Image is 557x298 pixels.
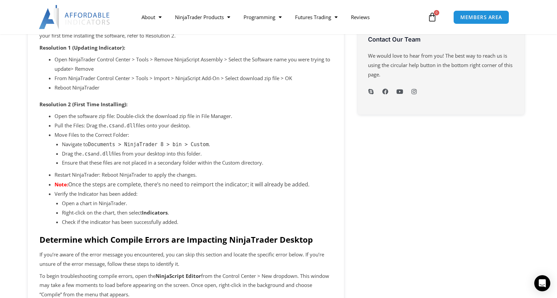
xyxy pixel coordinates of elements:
[55,181,68,188] span: Note:
[55,189,332,227] li: Verify the Indicator has been added:
[82,151,91,157] code: .cs
[168,9,237,25] a: NinjaTrader Products
[39,101,127,108] strong: Resolution 2 (First Time Installing):
[39,5,111,29] img: LogoAI | Affordable Indicators – NinjaTrader
[68,181,309,188] span: Once the steps are complete, there’s no need to reimport the indicator; it will already be added.
[55,55,332,74] li: Open NinjaTrader Control Center > Tools > Remove NinjaScript Assembly > Select the Software name ...
[62,208,332,218] li: Right-click on the chart, then select .
[62,149,332,159] li: Drag the and files from your desktop into this folder.
[434,10,439,15] span: 0
[453,10,509,24] a: MEMBERS AREA
[288,9,344,25] a: Futures Trading
[55,83,332,93] li: Reboot NinjaTrader
[55,170,332,180] li: Restart NinjaTrader: Reboot NinjaTrader to apply the changes.
[135,9,426,25] nav: Menu
[99,151,111,157] code: .dll
[124,123,136,129] code: .dll
[55,121,332,130] li: Pull the Files: Drag the and files onto your desktop.
[156,273,201,279] strong: NinjaScript Editor
[62,218,332,227] li: Check if the indicator has been successfully added.
[534,275,550,291] div: Open Intercom Messenger
[106,123,115,129] code: .cs
[62,140,332,149] li: Navigate to .
[55,112,332,121] li: Open the software zip file: Double-click the download zip file in File Manager.
[135,9,168,25] a: About
[62,158,332,168] p: Ensure that these files are not placed in a secondary folder within the Custom directory.
[55,130,332,168] li: Move Files to the Correct Folder:
[88,141,209,147] code: Documents > NinjaTrader 8 > bin > Custom
[39,44,125,51] strong: Resolution 1 (Updating Indicator):
[460,15,502,20] span: MEMBERS AREA
[142,209,168,216] strong: Indicators
[344,9,376,25] a: Reviews
[62,199,332,208] li: Open a chart in NinjaTrader.
[39,234,332,245] h2: Determine which Compile Errors are Impacting NinjaTrader Desktop
[368,51,514,79] p: We would love to hear from you! The best way to reach us is using the circular help button in the...
[368,36,514,43] h3: Contact Our Team
[55,74,332,83] li: From NinjaTrader Control Center > Tools > Import > NinjaScript Add-On > Select download zip file ...
[417,7,447,27] a: 0
[237,9,288,25] a: Programming
[39,250,332,269] p: If you’re aware of the error message you encountered, you can skip this section and locate the sp...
